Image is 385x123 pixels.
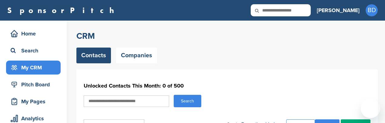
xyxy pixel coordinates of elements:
a: [PERSON_NAME] [317,4,360,17]
div: Home [9,28,61,39]
div: My CRM [9,62,61,73]
h3: [PERSON_NAME] [317,6,360,15]
a: My Pages [6,95,61,108]
a: Companies [116,48,157,63]
span: BD [366,4,378,16]
div: Search [9,45,61,56]
a: Contacts [76,48,111,63]
a: Search [6,44,61,58]
div: Pitch Board [9,79,61,90]
iframe: Button to launch messaging window [361,99,380,118]
h1: Unlocked Contacts This Month: 0 of 500 [84,80,370,91]
h2: CRM [76,31,378,42]
a: Pitch Board [6,78,61,91]
button: Search [174,95,201,107]
a: My CRM [6,61,61,75]
a: SponsorPitch [7,6,118,14]
a: Home [6,27,61,41]
div: My Pages [9,96,61,107]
